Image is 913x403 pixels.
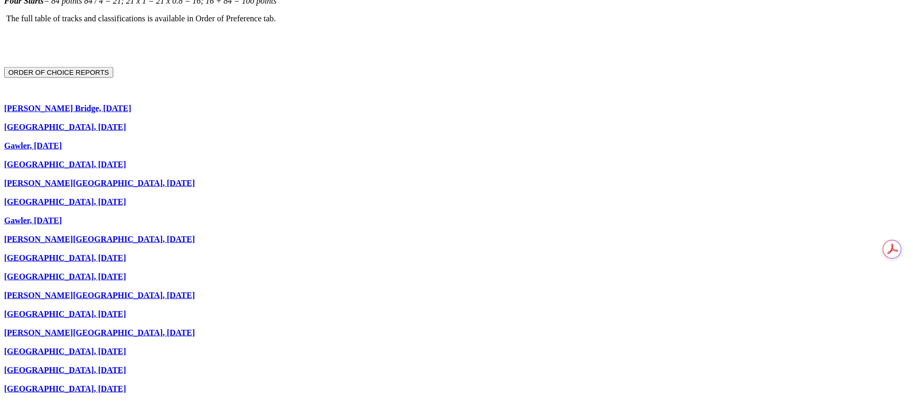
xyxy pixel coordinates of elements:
a: [PERSON_NAME][GEOGRAPHIC_DATA], [DATE] [4,179,195,187]
button: ORDER OF CHOICE REPORTS [4,67,113,78]
p: ​​​​The full table of tracks and classifications is available in Order of Preference tab. [4,14,909,23]
a: [GEOGRAPHIC_DATA], [DATE] [4,253,126,262]
a: [GEOGRAPHIC_DATA], [DATE] [4,310,126,318]
a: [PERSON_NAME][GEOGRAPHIC_DATA], [DATE] [4,291,195,300]
a: [GEOGRAPHIC_DATA], [DATE] [4,160,126,169]
a: Gawler, [DATE] [4,141,62,150]
a: [PERSON_NAME] Bridge, [DATE] [4,104,131,113]
a: [PERSON_NAME][GEOGRAPHIC_DATA], [DATE] [4,328,195,337]
a: [GEOGRAPHIC_DATA], [DATE] [4,197,126,206]
a: [GEOGRAPHIC_DATA], [DATE] [4,347,126,356]
a: [GEOGRAPHIC_DATA], [DATE] [4,123,126,131]
a: [GEOGRAPHIC_DATA], [DATE] [4,272,126,281]
a: [PERSON_NAME][GEOGRAPHIC_DATA], [DATE] [4,235,195,244]
a: [GEOGRAPHIC_DATA], [DATE] [4,366,126,374]
a: [GEOGRAPHIC_DATA], [DATE] [4,384,126,393]
a: Gawler, [DATE] [4,216,62,225]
